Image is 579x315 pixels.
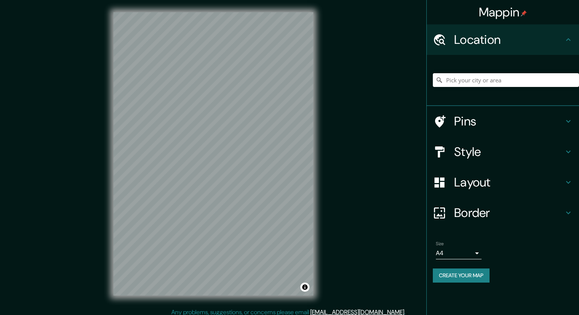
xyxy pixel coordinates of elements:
[454,114,564,129] h4: Pins
[427,137,579,167] div: Style
[479,5,527,20] h4: Mappin
[454,175,564,190] h4: Layout
[433,268,490,283] button: Create your map
[427,198,579,228] div: Border
[521,10,527,16] img: pin-icon.png
[113,12,313,296] canvas: Map
[436,247,482,259] div: A4
[454,144,564,159] h4: Style
[427,24,579,55] div: Location
[300,283,309,292] button: Toggle attribution
[427,167,579,198] div: Layout
[454,32,564,47] h4: Location
[454,205,564,220] h4: Border
[511,285,571,307] iframe: Help widget launcher
[433,73,579,87] input: Pick your city or area
[427,106,579,137] div: Pins
[436,241,444,247] label: Size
